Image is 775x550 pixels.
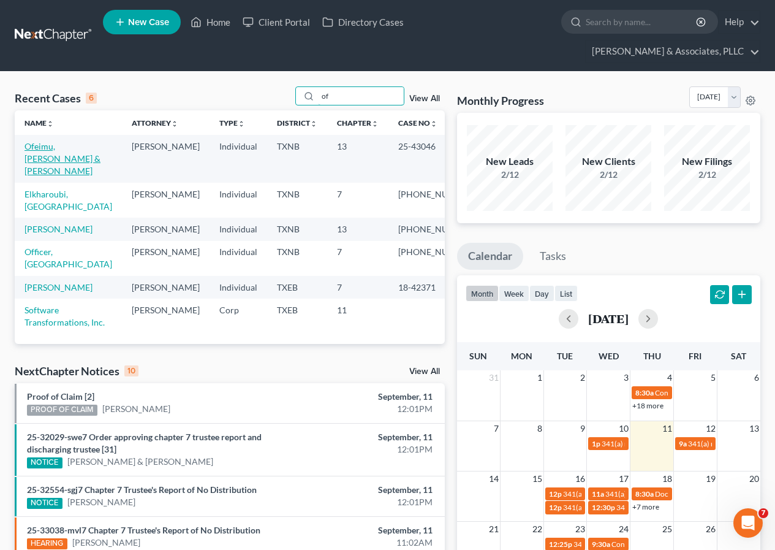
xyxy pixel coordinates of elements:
[310,120,317,128] i: unfold_more
[122,241,210,276] td: [PERSON_NAME]
[210,135,267,182] td: Individual
[122,299,210,334] td: [PERSON_NAME]
[586,40,760,63] a: [PERSON_NAME] & Associates, PLLC
[705,522,717,537] span: 26
[267,183,327,218] td: TXNB
[409,94,440,103] a: View All
[27,432,262,454] a: 25-32029-swe7 Order approving chapter 7 trustee report and discharging trustee [31]
[267,241,327,276] td: TXNB
[574,522,586,537] span: 23
[466,285,499,302] button: month
[72,537,140,549] a: [PERSON_NAME]
[305,431,432,443] div: September, 11
[592,540,610,549] span: 9:30a
[132,118,178,128] a: Attorneyunfold_more
[305,391,432,403] div: September, 11
[661,522,673,537] span: 25
[27,391,94,402] a: Proof of Claim [2]
[599,351,619,361] span: Wed
[305,443,432,456] div: 12:01PM
[267,135,327,182] td: TXNB
[86,93,97,104] div: 6
[67,456,213,468] a: [PERSON_NAME] & [PERSON_NAME]
[753,370,760,385] span: 6
[499,285,529,302] button: week
[15,364,138,378] div: NextChapter Notices
[305,484,432,496] div: September, 11
[733,508,763,538] iframe: Intercom live chat
[409,367,440,376] a: View All
[531,472,543,486] span: 15
[398,118,437,128] a: Case Nounfold_more
[236,11,316,33] a: Client Portal
[592,439,600,448] span: 1p
[305,537,432,549] div: 11:02AM
[122,218,210,240] td: [PERSON_NAME]
[758,508,768,518] span: 7
[27,405,97,416] div: PROOF OF CLAIM
[327,276,388,299] td: 7
[219,118,245,128] a: Typeunfold_more
[27,538,67,549] div: HEARING
[573,540,692,549] span: 341(a) meeting for [PERSON_NAME]
[574,472,586,486] span: 16
[277,118,317,128] a: Districtunfold_more
[602,439,720,448] span: 341(a) meeting for [PERSON_NAME]
[47,120,54,128] i: unfold_more
[318,87,404,105] input: Search by name...
[579,421,586,436] span: 9
[327,135,388,182] td: 13
[588,312,629,325] h2: [DATE]
[210,299,267,334] td: Corp
[25,118,54,128] a: Nameunfold_more
[586,10,698,33] input: Search by name...
[664,169,750,181] div: 2/12
[25,141,100,176] a: Ofeimu, [PERSON_NAME] & [PERSON_NAME]
[210,276,267,299] td: Individual
[557,351,573,361] span: Tue
[664,155,750,169] div: New Filings
[563,503,681,512] span: 341(a) meeting for [PERSON_NAME]
[210,183,267,218] td: Individual
[592,503,615,512] span: 12:30p
[549,489,562,498] span: 12p
[467,155,553,169] div: New Leads
[563,489,681,498] span: 341(a) meeting for [PERSON_NAME]
[337,118,379,128] a: Chapterunfold_more
[316,11,410,33] a: Directory Cases
[25,246,112,269] a: Officer, [GEOGRAPHIC_DATA]
[632,401,663,410] a: +18 more
[709,370,717,385] span: 5
[719,11,760,33] a: Help
[618,472,630,486] span: 17
[579,370,586,385] span: 2
[327,183,388,218] td: 7
[666,370,673,385] span: 4
[592,489,604,498] span: 11a
[635,388,654,397] span: 8:30a
[549,540,572,549] span: 12:25p
[488,472,500,486] span: 14
[679,439,687,448] span: 9a
[457,243,523,270] a: Calendar
[238,120,245,128] i: unfold_more
[565,169,651,181] div: 2/12
[25,305,105,327] a: Software Transformations, Inc.
[618,421,630,436] span: 10
[102,403,170,415] a: [PERSON_NAME]
[184,11,236,33] a: Home
[536,421,543,436] span: 8
[327,218,388,240] td: 13
[128,18,169,27] span: New Case
[661,472,673,486] span: 18
[688,439,747,448] span: 341(a) meeting for
[124,365,138,376] div: 10
[467,169,553,181] div: 2/12
[529,285,554,302] button: day
[549,503,562,512] span: 12p
[267,276,327,299] td: TXEB
[388,276,484,299] td: 18-42371
[457,93,544,108] h3: Monthly Progress
[536,370,543,385] span: 1
[661,421,673,436] span: 11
